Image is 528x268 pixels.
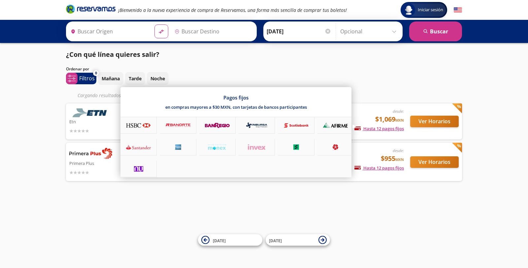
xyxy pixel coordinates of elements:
[393,108,404,114] em: desde:
[69,159,124,167] p: Primera Plus
[354,165,404,171] span: Hasta 12 pagos fijos
[395,118,404,123] small: MXN
[118,7,347,13] em: ¡Bienvenido a la nueva experiencia de compra de Reservamos, una forma más sencilla de comprar tus...
[415,7,446,13] span: Iniciar sesión
[78,92,125,98] em: Cargando resultados ...
[165,104,307,110] p: en compras mayores a $30 MXN, con tarjetas de bancos participantes
[129,75,142,82] p: Tarde
[269,238,282,243] span: [DATE]
[172,23,253,40] input: Buscar Destino
[267,23,331,40] input: Elegir Fecha
[213,238,226,243] span: [DATE]
[95,70,97,76] span: 0
[410,156,459,168] button: Ver Horarios
[381,154,404,164] span: $955
[69,117,124,125] p: Etn
[98,72,123,85] button: Mañana
[125,72,145,85] button: Tarde
[69,108,112,117] img: Etn
[409,21,462,41] button: Buscar
[150,75,165,82] p: Noche
[66,73,96,84] button: 0Filtros
[454,6,462,14] button: English
[410,116,459,127] button: Ver Horarios
[354,126,404,132] span: Hasta 12 pagos fijos
[266,234,330,246] button: [DATE]
[375,114,404,124] span: $1,069
[223,94,248,101] p: Pagos fijos
[395,157,404,162] small: MXN
[66,4,115,14] i: Brand Logo
[102,75,120,82] p: Mañana
[198,234,262,246] button: [DATE]
[68,23,149,40] input: Buscar Origen
[66,50,159,59] p: ¿Con qué línea quieres salir?
[66,66,89,72] p: Ordenar por
[147,72,169,85] button: Noche
[66,4,115,16] a: Brand Logo
[69,148,112,159] img: Primera Plus
[340,23,399,40] input: Opcional
[393,148,404,153] em: desde:
[79,74,95,82] p: Filtros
